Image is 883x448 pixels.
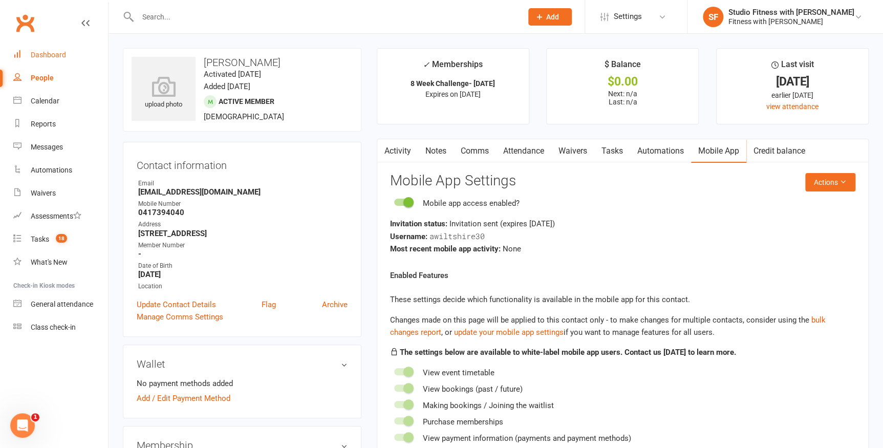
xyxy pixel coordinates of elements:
div: Studio Fitness with [PERSON_NAME] [728,8,854,17]
a: Dashboard [13,44,108,67]
div: General attendance [31,300,93,308]
a: Tasks 18 [13,228,108,251]
div: Memberships [423,58,483,77]
p: Next: n/a Last: n/a [556,90,689,106]
a: General attendance kiosk mode [13,293,108,316]
div: Last visit [771,58,813,76]
div: Email [138,179,348,188]
div: SF [703,7,723,27]
div: Calendar [31,97,59,105]
h3: [PERSON_NAME] [132,57,353,68]
span: Settings [614,5,642,28]
button: Add [528,8,572,26]
iframe: Intercom live chat [10,413,35,438]
a: Automations [13,159,108,182]
div: Tasks [31,235,49,243]
div: Waivers [31,189,56,197]
span: [DEMOGRAPHIC_DATA] [204,112,284,121]
a: Update Contact Details [137,298,216,311]
p: These settings decide which functionality is available in the mobile app for this contact. [390,293,855,306]
div: $ Balance [605,58,641,76]
span: View event timetable [423,368,494,377]
a: What's New [13,251,108,274]
h3: Wallet [137,358,348,370]
div: Mobile app access enabled? [423,197,520,209]
a: Tasks [594,139,630,163]
div: earlier [DATE] [726,90,859,101]
a: update your mobile app settings [454,328,564,337]
span: Add [546,13,559,21]
h3: Mobile App Settings [390,173,855,189]
strong: [STREET_ADDRESS] [138,229,348,238]
strong: 8 Week Challenge- [DATE] [411,79,495,88]
a: Automations [630,139,691,163]
a: Notes [418,139,454,163]
span: View bookings (past / future) [423,385,523,394]
div: Assessments [31,212,81,220]
a: Comms [454,139,496,163]
button: Actions [805,173,855,191]
li: No payment methods added [137,377,348,390]
strong: Username: [390,232,427,241]
div: Member Number [138,241,348,250]
div: What's New [31,258,68,266]
input: Search... [135,10,515,24]
label: Enabled Features [390,269,448,282]
div: Mobile Number [138,199,348,209]
a: Flag [262,298,276,311]
span: None [503,244,521,253]
a: Waivers [13,182,108,205]
div: Dashboard [31,51,66,59]
span: View payment information (payments and payment methods) [423,434,631,443]
time: Activated [DATE] [204,70,261,79]
a: Mobile App [691,139,746,163]
strong: Most recent mobile app activity: [390,244,501,253]
strong: Invitation status: [390,219,447,228]
a: Manage Comms Settings [137,311,223,323]
div: Invitation sent [390,218,855,230]
a: People [13,67,108,90]
div: Automations [31,166,72,174]
a: Attendance [496,139,551,163]
strong: [EMAIL_ADDRESS][DOMAIN_NAME] [138,187,348,197]
a: Reports [13,113,108,136]
span: 1 [31,413,39,421]
div: People [31,74,54,82]
a: Messages [13,136,108,159]
div: Address [138,220,348,229]
a: bulk changes report [390,315,826,337]
span: Purchase memberships [423,417,503,426]
div: Changes made on this page will be applied to this contact only - to make changes for multiple con... [390,314,855,338]
a: Activity [377,139,418,163]
span: , or [390,315,826,337]
strong: 0417394040 [138,208,348,217]
a: view attendance [766,102,819,111]
div: Reports [31,120,56,128]
span: awiltshire30 [429,231,485,241]
div: Date of Birth [138,261,348,271]
h3: Contact information [137,156,348,171]
div: Messages [31,143,63,151]
span: Active member [219,97,274,105]
strong: The settings below are available to white-label mobile app users. Contact us [DATE] to learn more. [400,348,736,357]
a: Calendar [13,90,108,113]
div: [DATE] [726,76,859,87]
a: Credit balance [746,139,812,163]
a: Assessments [13,205,108,228]
span: 18 [56,234,67,243]
div: $0.00 [556,76,689,87]
div: Class check-in [31,323,76,331]
strong: - [138,249,348,259]
div: Fitness with [PERSON_NAME] [728,17,854,26]
a: Add / Edit Payment Method [137,392,230,404]
a: Clubworx [12,10,38,36]
a: Class kiosk mode [13,316,108,339]
strong: [DATE] [138,270,348,279]
span: (expires [DATE] ) [500,219,555,228]
span: Making bookings / Joining the waitlist [423,401,554,410]
div: upload photo [132,76,196,110]
i: ✓ [423,60,429,70]
a: Waivers [551,139,594,163]
span: Expires on [DATE] [425,90,481,98]
time: Added [DATE] [204,82,250,91]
